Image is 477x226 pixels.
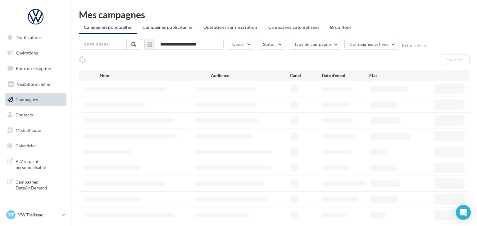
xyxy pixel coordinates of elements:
[4,62,68,75] a: Boîte de réception
[441,54,470,65] button: Exporter
[16,128,41,133] span: Médiathèque
[16,35,42,40] span: Notifications
[17,81,50,87] span: Visibilité en ligne
[4,78,68,91] a: Visibilité en ligne
[211,72,290,79] div: Audience
[258,39,285,50] button: Statut
[18,212,59,218] p: VW Trélissac
[16,97,38,102] span: Campagnes
[100,72,211,79] div: Nom
[402,43,427,48] button: Réinitialiser
[8,212,14,218] span: VT
[16,178,64,191] span: Campagnes DataOnDemand
[4,139,68,152] a: Calendrier
[16,50,38,55] span: Opérations
[344,39,398,50] button: Campagnes actives
[16,143,36,148] span: Calendrier
[143,24,193,30] span: Campagnes publicitaires
[79,10,470,19] div: Mes campagnes
[330,24,352,30] span: Brouillons
[4,108,68,121] a: Contacts
[290,72,322,79] div: Canal
[16,112,33,117] span: Contacts
[227,39,254,50] button: Canal
[350,41,388,47] span: Campagnes actives
[4,46,68,59] a: Opérations
[16,66,51,71] span: Boîte de réception
[456,205,471,220] div: Open Intercom Messenger
[16,157,64,170] span: PLV et print personnalisable
[268,24,320,30] span: Campagnes automatisées
[322,72,369,79] div: Date d'envoi
[4,31,65,44] button: Notifications
[4,93,68,106] a: Campagnes
[4,124,68,137] a: Médiathèque
[289,39,341,50] button: Type de campagne
[5,209,66,221] a: VT VW Trélissac
[203,24,257,30] span: Operations sur inscription
[4,154,68,173] a: PLV et print personnalisable
[4,175,68,193] a: Campagnes DataOnDemand
[369,72,417,79] div: État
